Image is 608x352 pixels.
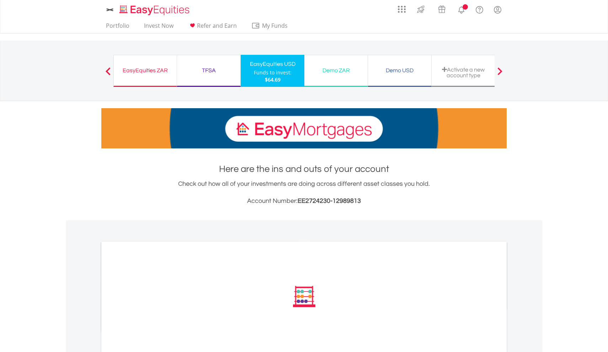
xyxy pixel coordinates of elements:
[489,2,507,17] a: My Profile
[245,59,300,69] div: EasyEquities USD
[101,179,507,206] div: Check out how all of your investments are doing across different asset classes you hold.
[117,2,192,16] a: Home page
[265,76,281,83] span: $64.69
[393,2,410,13] a: AppsGrid
[398,5,406,13] img: grid-menu-icon.svg
[309,65,363,75] div: Demo ZAR
[436,67,491,78] div: Activate a new account type
[452,2,470,16] a: Notifications
[470,2,489,16] a: FAQ's and Support
[101,163,507,175] h1: Here are the ins and outs of your account
[181,65,236,75] div: TFSA
[415,4,427,15] img: thrive-v2.svg
[118,65,172,75] div: EasyEquities ZAR
[251,21,298,30] span: My Funds
[118,4,192,16] img: EasyEquities_Logo.png
[431,2,452,15] a: Vouchers
[298,198,361,204] span: EE2724230-12989813
[185,22,240,33] a: Refer and Earn
[254,69,292,76] div: Funds to invest:
[101,196,507,206] h3: Account Number:
[101,108,507,148] img: EasyMortage Promotion Banner
[372,65,427,75] div: Demo USD
[197,22,237,30] span: Refer and Earn
[141,22,176,33] a: Invest Now
[436,4,448,15] img: vouchers-v2.svg
[103,22,132,33] a: Portfolio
